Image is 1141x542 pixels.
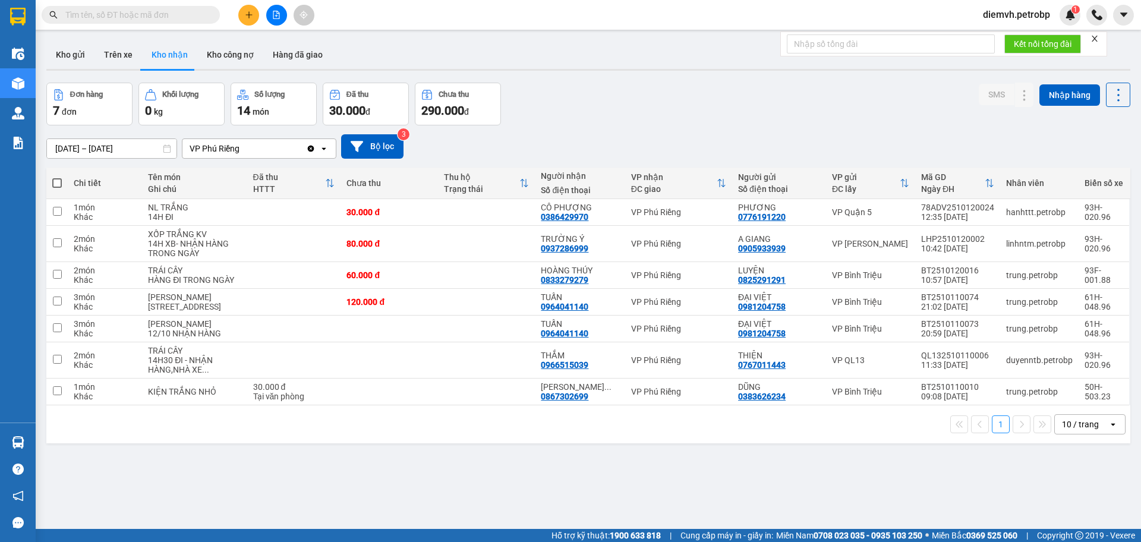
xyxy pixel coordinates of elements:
[1075,531,1083,540] span: copyright
[74,392,136,401] div: Khác
[439,90,469,99] div: Chưa thu
[148,266,241,275] div: TRÁI CÂY
[631,270,726,280] div: VP Phú Riềng
[148,346,241,355] div: TRÁI CÂY
[921,275,994,285] div: 10:57 [DATE]
[541,292,619,302] div: TUẤN
[921,212,994,222] div: 12:35 [DATE]
[231,83,317,125] button: Số lượng14món
[925,533,929,538] span: ⚪️
[738,392,786,401] div: 0383626234
[541,171,619,181] div: Người nhận
[541,351,619,360] div: THẮM
[921,382,994,392] div: BT2510110010
[145,103,152,118] span: 0
[1085,203,1123,222] div: 93H-020.96
[398,128,409,140] sup: 3
[832,355,909,365] div: VP QL13
[74,203,136,212] div: 1 món
[921,184,985,194] div: Ngày ĐH
[294,5,314,26] button: aim
[921,292,994,302] div: BT2510110074
[832,270,909,280] div: VP Bình Triệu
[346,297,431,307] div: 120.000 đ
[148,203,241,212] div: NL TRẮNG
[541,266,619,275] div: HOÀNG THÚY
[148,355,241,374] div: 14H30 ĐI - NHẬN HÀNG,NHÀ XE KHÔNG BAORDDAMR CHẤT LƯỢNG HÀNG
[12,464,24,475] span: question-circle
[237,103,250,118] span: 14
[1085,178,1123,188] div: Biển số xe
[541,360,588,370] div: 0966515039
[738,319,820,329] div: ĐẠI VIỆT
[148,387,241,396] div: KIỆN TRẮNG NHỎ
[832,239,909,248] div: VP [PERSON_NAME]
[365,107,370,116] span: đ
[49,11,58,19] span: search
[1006,239,1073,248] div: linhntm.petrobp
[154,107,163,116] span: kg
[272,11,280,19] span: file-add
[631,387,726,396] div: VP Phú Riềng
[74,292,136,302] div: 3 món
[776,529,922,542] span: Miền Nam
[12,107,24,119] img: warehouse-icon
[738,172,820,182] div: Người gửi
[631,207,726,217] div: VP Phú Riềng
[62,107,77,116] span: đơn
[738,212,786,222] div: 0776191220
[832,184,900,194] div: ĐC lấy
[915,168,1000,199] th: Toggle SortBy
[738,351,820,360] div: THIỆN
[346,90,368,99] div: Đã thu
[12,517,24,528] span: message
[541,382,619,392] div: HOÀNG BÍCH NGỌC
[148,229,241,239] div: XỐP TRẮNG KV
[253,184,326,194] div: HTTT
[148,239,241,258] div: 14H XB- NHẬN HÀNG TRONG NGÀY
[197,40,263,69] button: Kho công nợ
[921,172,985,182] div: Mã GD
[74,329,136,338] div: Khác
[826,168,915,199] th: Toggle SortBy
[738,275,786,285] div: 0825291291
[46,83,133,125] button: Đơn hàng7đơn
[1085,266,1123,285] div: 93F-001.88
[921,329,994,338] div: 20:59 [DATE]
[464,107,469,116] span: đ
[541,302,588,311] div: 0964041140
[10,8,26,26] img: logo-vxr
[551,529,661,542] span: Hỗ trợ kỹ thuật:
[738,360,786,370] div: 0767011443
[148,329,241,338] div: 12/10 NHẬN HÀNG
[438,168,535,199] th: Toggle SortBy
[1004,34,1081,53] button: Kết nối tổng đài
[921,234,994,244] div: LHP2510120002
[1085,292,1123,311] div: 61H-048.96
[921,392,994,401] div: 09:08 [DATE]
[148,319,241,329] div: THÙNG SƠN
[738,234,820,244] div: A GIANG
[346,270,431,280] div: 60.000 đ
[266,5,287,26] button: file-add
[631,297,726,307] div: VP Phú Riềng
[329,103,365,118] span: 30.000
[541,212,588,222] div: 0386429970
[300,11,308,19] span: aim
[541,329,588,338] div: 0964041140
[65,8,206,21] input: Tìm tên, số ĐT hoặc mã đơn
[1092,10,1102,20] img: phone-icon
[138,83,225,125] button: Khối lượng0kg
[921,203,994,212] div: 78ADV2510120024
[541,392,588,401] div: 0867302699
[1108,420,1118,429] svg: open
[1090,34,1099,43] span: close
[832,297,909,307] div: VP Bình Triệu
[1085,382,1123,401] div: 50H-503.23
[47,139,176,158] input: Select a date range.
[631,239,726,248] div: VP Phú Riềng
[415,83,501,125] button: Chưa thu290.000đ
[832,387,909,396] div: VP Bình Triệu
[738,329,786,338] div: 0981204758
[94,40,142,69] button: Trên xe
